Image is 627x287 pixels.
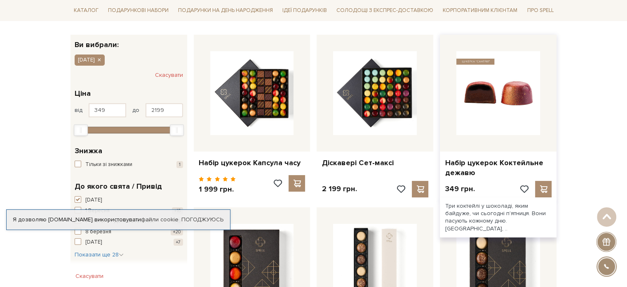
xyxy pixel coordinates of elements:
span: Ціна [75,88,91,99]
span: [DATE] [78,56,94,64]
p: 349 грн. [445,184,474,194]
span: від [75,107,82,114]
a: Корпоративним клієнтам [439,4,521,17]
span: Знижка [75,145,102,157]
span: Тільки зі знижками [85,161,132,169]
p: 1 999 грн. [199,185,236,194]
a: Діскавері Сет-максі [322,158,428,168]
input: Ціна [89,103,126,117]
span: +16 [172,207,183,214]
span: До якого свята / Привід [75,181,162,192]
span: +7 [174,239,183,246]
span: 1 Вересня [85,207,110,215]
button: Тільки зі знижками 1 [75,161,183,169]
a: файли cookie [141,216,178,223]
a: Подарунки на День народження [175,4,276,17]
span: Показати ще 28 [75,251,124,258]
button: 1 Вересня +16 [75,207,183,215]
span: +20 [171,228,183,235]
a: Набір цукерок Капсула часу [199,158,305,168]
button: Скасувати [70,270,108,283]
span: [DATE] [85,196,102,204]
span: до [132,107,139,114]
div: Я дозволяю [DOMAIN_NAME] використовувати [7,216,230,223]
div: Ви вибрали: [70,35,187,48]
div: Max [170,124,184,136]
button: 8 березня +20 [75,228,183,236]
span: 1 [176,161,183,168]
a: Погоджуюсь [181,216,223,223]
button: Показати ще 28 [75,251,124,259]
a: Каталог [70,4,102,17]
button: [DATE] [75,55,105,65]
div: Min [74,124,88,136]
input: Ціна [146,103,183,117]
button: Скасувати [155,69,183,82]
a: Подарункові набори [105,4,172,17]
span: 8 березня [85,228,111,236]
a: Набір цукерок Коктейльне дежавю [445,158,552,178]
p: 2 199 грн. [322,184,357,194]
a: Про Spell [524,4,557,17]
a: Ідеї подарунків [279,4,330,17]
button: [DATE] +7 [75,238,183,247]
span: [DATE] [85,238,102,247]
img: Набір цукерок Коктейльне дежавю [456,51,540,135]
button: [DATE] [75,196,183,204]
div: Три коктейлі у шоколаді, яким байдуже, чи сьогодні п’ятниця. Вони пасують кожному дню. [GEOGRAPHI... [440,197,557,237]
a: Солодощі з експрес-доставкою [333,3,437,17]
